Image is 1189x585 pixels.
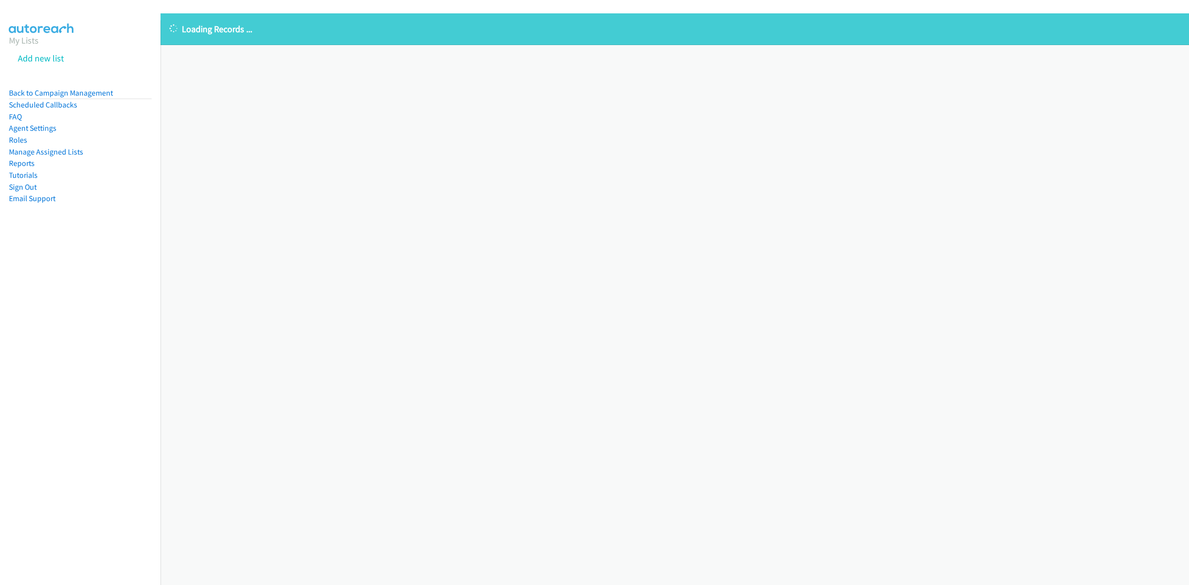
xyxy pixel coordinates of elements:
p: Loading Records ... [169,22,1180,36]
a: Agent Settings [9,123,56,133]
a: Roles [9,135,27,145]
a: Tutorials [9,170,38,180]
a: Email Support [9,194,55,203]
a: Add new list [18,53,64,64]
a: My Lists [9,35,39,46]
a: FAQ [9,112,22,121]
a: Scheduled Callbacks [9,100,77,109]
a: Manage Assigned Lists [9,147,83,157]
a: Sign Out [9,182,37,192]
a: Back to Campaign Management [9,88,113,98]
a: Reports [9,159,35,168]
